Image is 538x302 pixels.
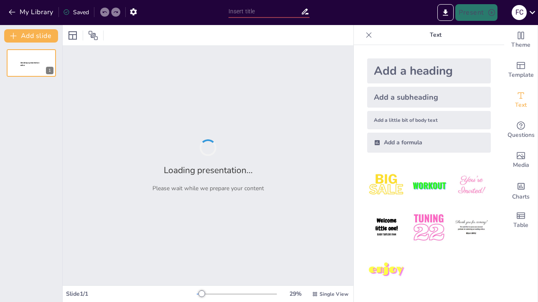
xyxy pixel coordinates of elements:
span: Sendsteps presentation editor [20,62,39,66]
div: 29 % [285,290,305,298]
div: Layout [66,29,79,42]
div: Add a table [504,205,538,235]
button: Add slide [4,29,58,43]
div: Saved [63,8,89,16]
div: Add a little bit of body text [367,111,491,129]
img: 6.jpeg [452,208,491,247]
p: Please wait while we prepare your content [152,184,264,192]
span: Text [515,101,527,110]
span: Media [513,161,529,170]
div: 1 [46,67,53,74]
span: Table [513,221,528,230]
div: F C [512,5,527,20]
img: 5.jpeg [409,208,448,247]
button: F C [512,4,527,21]
div: Add a subheading [367,87,491,108]
img: 3.jpeg [452,166,491,205]
button: Present [455,4,497,21]
input: Insert title [228,5,301,18]
p: Text [376,25,496,45]
span: Charts [512,192,530,201]
img: 4.jpeg [367,208,406,247]
div: Add ready made slides [504,55,538,85]
span: Position [88,30,98,40]
div: Add images, graphics, shapes or video [504,145,538,175]
img: 1.jpeg [367,166,406,205]
div: Change the overall theme [504,25,538,55]
span: Template [508,70,534,80]
span: Questions [508,131,535,140]
img: 7.jpeg [367,251,406,289]
span: Theme [511,40,530,50]
img: 2.jpeg [409,166,448,205]
div: Add charts and graphs [504,175,538,205]
div: Add text boxes [504,85,538,115]
span: Single View [320,291,348,297]
button: Export to PowerPoint [437,4,454,21]
button: My Library [6,5,57,19]
div: Add a formula [367,133,491,153]
div: Slide 1 / 1 [66,290,197,298]
div: Add a heading [367,58,491,83]
h2: Loading presentation... [164,164,253,176]
div: Get real-time input from your audience [504,115,538,145]
div: 1 [7,49,56,77]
